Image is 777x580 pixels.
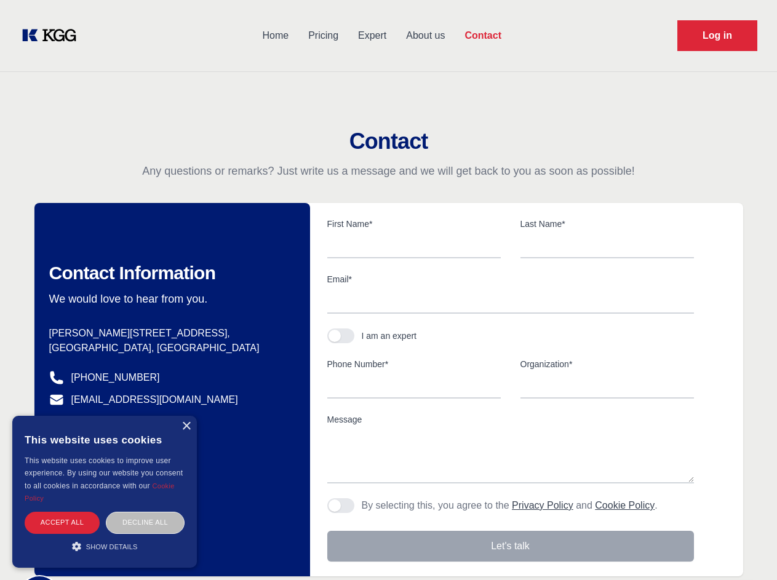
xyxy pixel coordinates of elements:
a: Pricing [298,20,348,52]
a: @knowledgegategroup [49,415,172,429]
p: [PERSON_NAME][STREET_ADDRESS], [49,326,290,341]
a: About us [396,20,455,52]
p: By selecting this, you agree to the and . [362,498,658,513]
a: Contact [455,20,511,52]
a: [EMAIL_ADDRESS][DOMAIN_NAME] [71,392,238,407]
a: Home [252,20,298,52]
a: Cookie Policy [595,500,655,510]
h2: Contact Information [49,262,290,284]
div: This website uses cookies [25,425,185,455]
p: Any questions or remarks? Just write us a message and we will get back to you as soon as possible! [15,164,762,178]
a: Request Demo [677,20,757,51]
div: Decline all [106,512,185,533]
a: Expert [348,20,396,52]
label: Phone Number* [327,358,501,370]
label: Organization* [520,358,694,370]
h2: Contact [15,129,762,154]
span: This website uses cookies to improve user experience. By using our website you consent to all coo... [25,456,183,490]
div: I am an expert [362,330,417,342]
label: Last Name* [520,218,694,230]
label: First Name* [327,218,501,230]
button: Let's talk [327,531,694,562]
label: Email* [327,273,694,285]
iframe: Chat Widget [715,521,777,580]
div: Accept all [25,512,100,533]
p: We would love to hear from you. [49,292,290,306]
div: Show details [25,540,185,552]
span: Show details [86,543,138,550]
a: KOL Knowledge Platform: Talk to Key External Experts (KEE) [20,26,86,46]
a: Cookie Policy [25,482,175,502]
div: Close [181,422,191,431]
label: Message [327,413,694,426]
a: [PHONE_NUMBER] [71,370,160,385]
p: [GEOGRAPHIC_DATA], [GEOGRAPHIC_DATA] [49,341,290,356]
a: Privacy Policy [512,500,573,510]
